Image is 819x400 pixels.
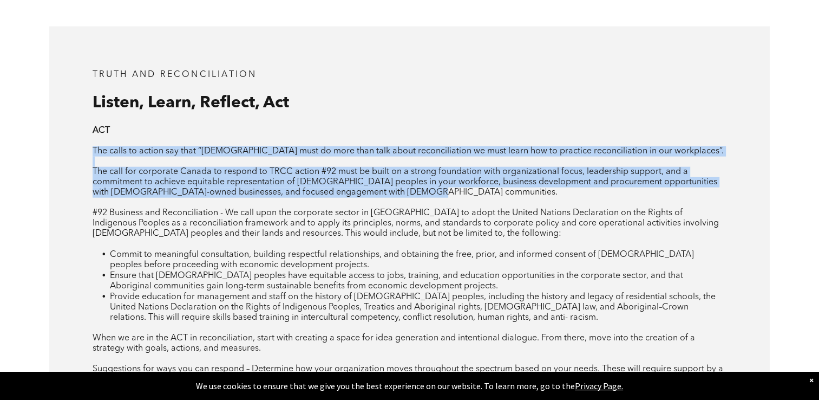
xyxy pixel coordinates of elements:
[93,95,289,111] span: Listen, Learn, Reflect, Act
[93,126,110,135] strong: ACT
[93,147,724,156] span: The calls to action say that “[DEMOGRAPHIC_DATA] must do more than talk about reconciliation we m...
[93,70,257,79] span: Truth and Reconciliation
[93,167,717,197] span: The call for corporate Canada to respond to TRCC action #92 must be built on a strong foundation ...
[809,375,814,385] div: Dismiss notification
[93,209,719,238] span: #92 Business and Reconciliation - We call upon the corporate sector in [GEOGRAPHIC_DATA] to adopt...
[110,250,694,269] span: Commit to meaningful consultation, building respectful relationships, and obtaining the free, pri...
[575,380,623,391] a: Privacy Page.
